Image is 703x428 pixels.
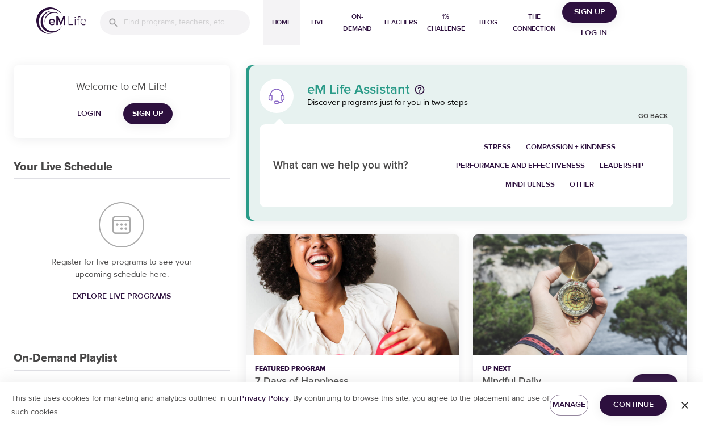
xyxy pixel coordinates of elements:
[638,112,668,121] a: Go Back
[559,398,580,412] span: Manage
[71,103,107,124] button: Login
[600,160,643,173] span: Leadership
[14,161,112,174] h3: Your Live Schedule
[426,11,466,35] span: 1% Challenge
[562,175,601,194] button: Other
[240,393,289,404] a: Privacy Policy
[307,96,673,110] p: Discover programs just for you in two steps
[246,234,460,355] button: 7 Days of Happiness
[505,178,555,191] span: Mindfulness
[307,83,410,96] p: eM Life Assistant
[570,178,594,191] span: Other
[99,202,144,247] img: Your Live Schedule
[14,352,117,365] h3: On-Demand Playlist
[383,16,417,28] span: Teachers
[123,103,173,124] a: Sign Up
[36,7,86,34] img: logo
[76,107,103,121] span: Login
[456,160,585,173] span: Performance and Effectiveness
[27,79,216,94] p: Welcome to eM Life!
[255,374,451,389] p: 7 Days of Happiness
[639,379,671,391] span: Join Now
[518,138,623,157] button: Compassion + Kindness
[124,10,250,35] input: Find programs, teachers, etc...
[482,374,623,389] p: Mindful Daily
[511,11,558,35] span: The Connection
[484,141,511,154] span: Stress
[567,23,621,44] button: Log in
[132,107,164,121] span: Sign Up
[592,157,651,175] button: Leadership
[72,289,171,304] span: Explore Live Programs
[609,398,658,412] span: Continue
[449,157,592,175] button: Performance and Effectiveness
[571,26,617,40] span: Log in
[600,395,667,416] button: Continue
[473,234,687,355] button: Mindful Daily
[36,256,207,282] p: Register for live programs to see your upcoming schedule here.
[304,16,332,28] span: Live
[68,286,175,307] a: Explore Live Programs
[567,5,612,19] span: Sign Up
[476,138,518,157] button: Stress
[482,364,623,374] p: Up Next
[562,2,617,23] button: Sign Up
[475,16,502,28] span: Blog
[255,364,451,374] p: Featured Program
[267,87,286,105] img: eM Life Assistant
[273,158,426,174] p: What can we help you with?
[498,175,562,194] button: Mindfulness
[550,395,589,416] button: Manage
[632,374,678,395] button: Join Now
[526,141,616,154] span: Compassion + Kindness
[268,16,295,28] span: Home
[341,11,374,35] span: On-Demand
